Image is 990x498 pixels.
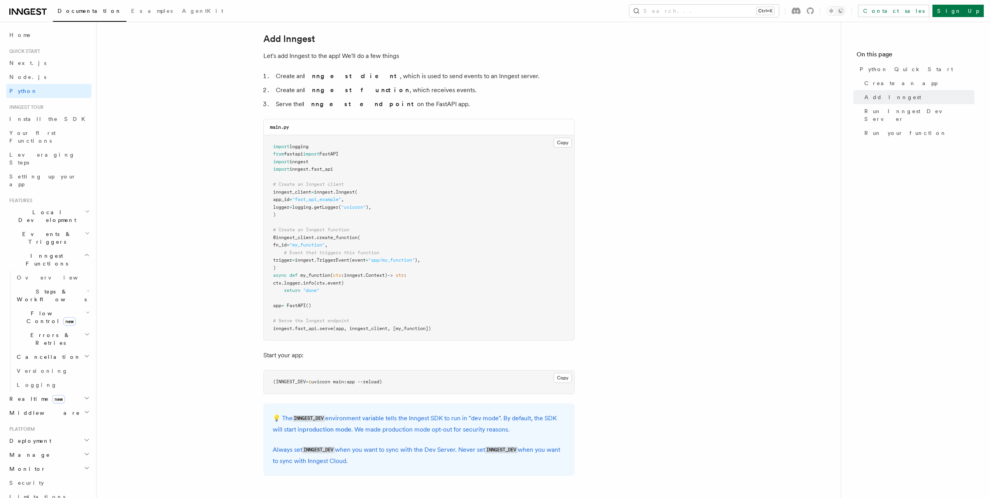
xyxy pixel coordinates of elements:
span: def [289,273,298,278]
span: Node.js [9,74,46,80]
code: INNGEST_DEV [293,415,325,422]
span: from [273,151,284,157]
span: inngest. [295,257,317,263]
span: FastAPI [287,303,306,308]
span: Examples [131,8,173,14]
a: Add Inngest [263,33,315,44]
a: Security [6,476,91,490]
span: Versioning [17,368,68,374]
span: Features [6,197,32,204]
span: return [284,288,300,293]
span: (event [349,257,366,263]
span: Cancellation [14,353,81,361]
span: serve [319,326,333,331]
span: = [289,204,292,210]
span: # Create an Inngest client [273,182,344,187]
span: Install the SDK [9,116,90,122]
span: Overview [17,274,97,281]
span: fast_api [295,326,317,331]
a: Contact sales [858,5,929,17]
span: ctx [273,280,281,286]
span: Middleware [6,409,80,417]
span: ( [357,235,360,240]
span: Next.js [9,60,46,66]
span: Your first Functions [9,130,56,144]
span: Context) [366,273,387,278]
span: Inngest tour [6,104,44,110]
kbd: Ctrl+K [757,7,774,15]
a: Run Inngest Dev Server [861,104,974,126]
button: Toggle dark mode [827,6,845,16]
a: Run your function [861,126,974,140]
span: ( [355,189,357,195]
span: . [308,166,311,172]
a: Next.js [6,56,91,70]
a: Add Inngest [861,90,974,104]
span: uvicorn main:app --reload) [311,379,382,384]
span: async [273,273,287,278]
span: # Create an Inngest function [273,227,349,232]
div: Inngest Functions [6,271,91,392]
p: Start your app: [263,350,575,361]
button: Errors & Retries [14,328,91,350]
span: Events & Triggers [6,230,85,246]
button: Steps & Workflows [14,285,91,306]
button: Monitor [6,462,91,476]
span: Monitor [6,465,46,473]
span: AgentKit [182,8,223,14]
span: @inngest_client [273,235,314,240]
span: logger [284,280,300,286]
span: Local Development [6,208,85,224]
span: Run your function [864,129,947,137]
span: logging [289,144,308,149]
button: Realtimenew [6,392,91,406]
button: Copy [554,373,572,383]
span: ctx [333,273,341,278]
a: Versioning [14,364,91,378]
span: # Serve the Inngest endpoint [273,318,349,323]
span: , [325,242,328,248]
span: Quick start [6,48,40,54]
span: = [306,379,308,384]
span: = [287,242,289,248]
span: = [366,257,368,263]
span: # Event that triggers this function [284,250,379,255]
span: Documentation [58,8,122,14]
span: . [314,235,317,240]
code: INNGEST_DEV [302,447,335,453]
span: "app/my_function" [368,257,415,263]
span: : [404,273,407,278]
a: Leveraging Steps [6,148,91,169]
span: import [273,144,289,149]
span: ) [273,212,276,217]
span: Inngest Functions [6,252,84,267]
span: ), [415,257,420,263]
button: Copy [554,138,572,148]
span: : [341,273,344,278]
strong: Inngest function [303,86,410,94]
span: (app, inngest_client, [my_function]) [333,326,431,331]
span: import [303,151,319,157]
span: Run Inngest Dev Server [864,107,974,123]
code: main.py [270,124,289,130]
span: fn_id [273,242,287,248]
span: Leveraging Steps [9,152,75,166]
span: , [341,197,344,202]
span: logging. [292,204,314,210]
span: inngest [314,189,333,195]
h4: On this page [857,50,974,62]
a: Logging [14,378,91,392]
a: Python Quick Start [857,62,974,76]
span: inngest [273,326,292,331]
span: Home [9,31,31,39]
span: . [281,280,284,286]
span: . [317,326,319,331]
button: Local Development [6,205,91,227]
p: Always set when you want to sync with the Dev Server. Never set when you want to sync with Innges... [273,444,565,467]
span: info [303,280,314,286]
span: import [273,166,289,172]
code: INNGEST_DEV [485,447,518,453]
span: create_function [317,235,357,240]
span: inngest [289,166,308,172]
a: production mode [303,426,351,433]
